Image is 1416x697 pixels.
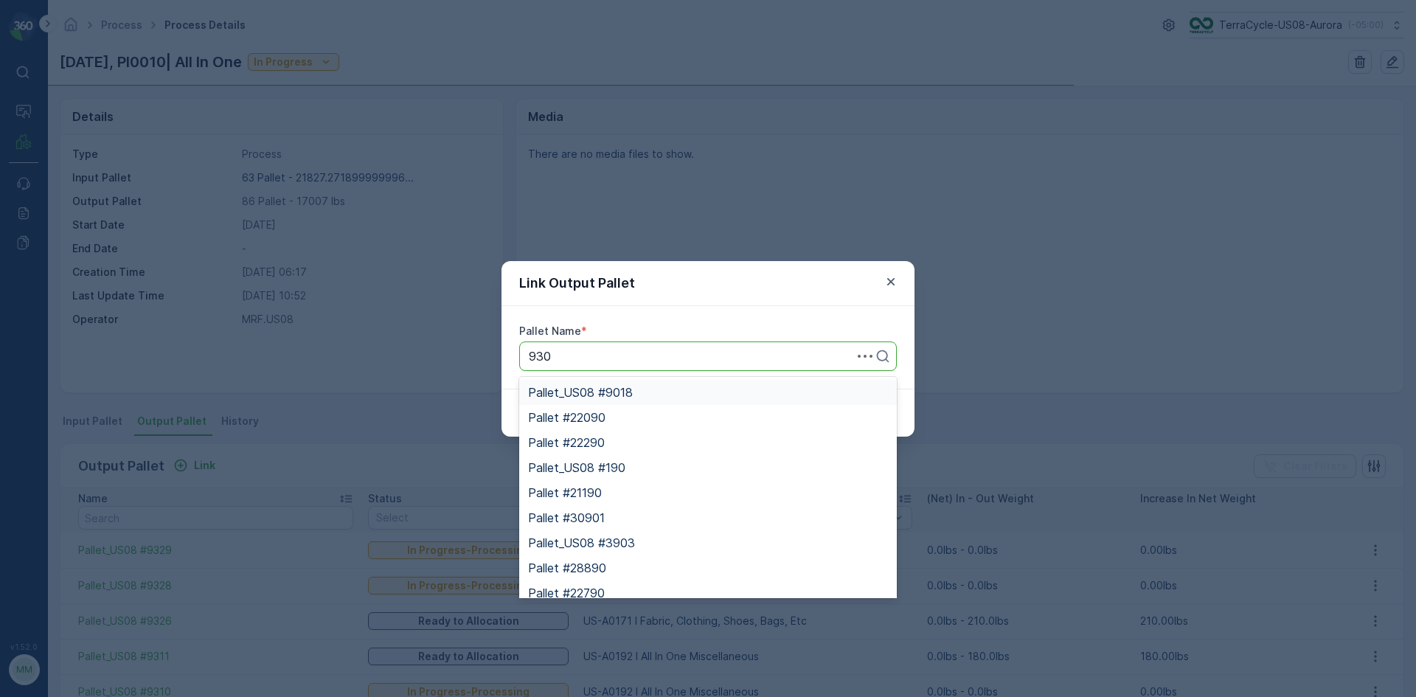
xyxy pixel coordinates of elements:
[78,339,162,352] span: [PERSON_NAME]
[651,413,763,431] p: Pallet_US08 #9327
[13,364,63,376] span: Material :
[528,486,602,499] span: Pallet #21190
[528,386,633,399] span: Pallet_US08 #9018
[519,325,581,337] label: Pallet Name
[528,586,605,600] span: Pallet #22790
[86,667,100,679] span: 70
[528,536,635,549] span: Pallet_US08 #3903
[83,315,96,327] span: 70
[49,242,145,254] span: Pallet_US08 #9326
[13,242,49,254] span: Name :
[650,13,763,30] p: Pallet_US08 #9326
[13,266,86,279] span: Total Weight :
[528,561,606,575] span: Pallet #28890
[528,436,605,449] span: Pallet #22290
[77,291,83,303] span: -
[86,266,100,279] span: 70
[13,667,86,679] span: Total Weight :
[528,461,625,474] span: Pallet_US08 #190
[13,315,83,327] span: Tare Weight :
[49,642,145,655] span: Pallet_US08 #9327
[519,273,635,294] p: Link Output Pallet
[63,364,291,376] span: US-A0171 I Fabric, Clothing, Shoes, Bags, Etc
[13,642,49,655] span: Name :
[528,411,605,424] span: Pallet #22090
[13,339,78,352] span: Asset Type :
[13,291,77,303] span: Net Weight :
[528,511,605,524] span: Pallet #30901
